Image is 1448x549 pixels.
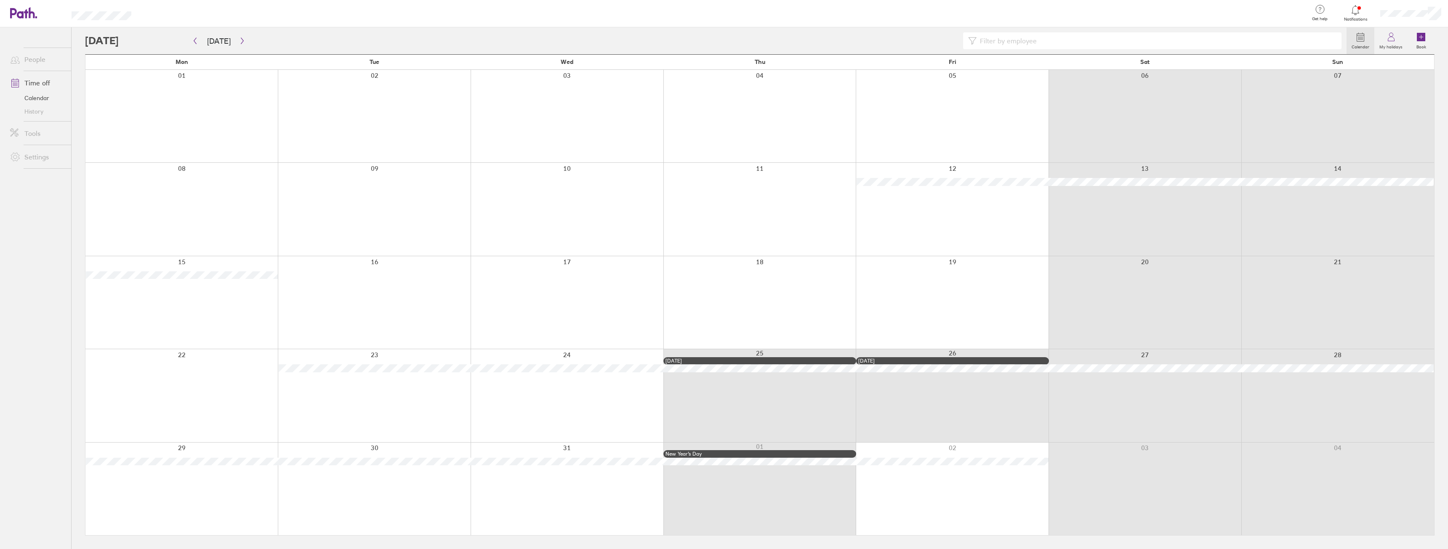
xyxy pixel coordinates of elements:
[1411,42,1431,50] label: Book
[665,358,854,364] div: [DATE]
[949,58,956,65] span: Fri
[200,34,237,48] button: [DATE]
[3,149,71,165] a: Settings
[755,58,765,65] span: Thu
[1374,42,1408,50] label: My holidays
[3,125,71,142] a: Tools
[3,74,71,91] a: Time off
[1140,58,1150,65] span: Sat
[1408,27,1435,54] a: Book
[370,58,379,65] span: Tue
[858,358,1047,364] div: [DATE]
[1306,16,1334,21] span: Get help
[3,91,71,105] a: Calendar
[176,58,188,65] span: Mon
[1347,42,1374,50] label: Calendar
[1374,27,1408,54] a: My holidays
[1347,27,1374,54] a: Calendar
[3,105,71,118] a: History
[3,51,71,68] a: People
[1342,17,1369,22] span: Notifications
[977,33,1336,49] input: Filter by employee
[1342,4,1369,22] a: Notifications
[665,451,854,457] div: New Year’s Day
[561,58,573,65] span: Wed
[1332,58,1343,65] span: Sun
